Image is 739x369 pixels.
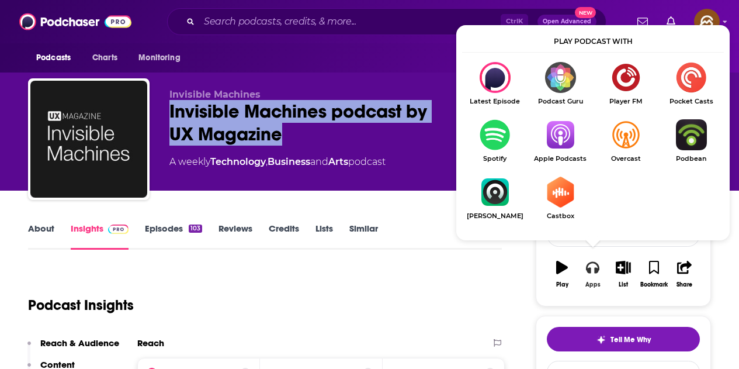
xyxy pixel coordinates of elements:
a: Similar [349,223,378,250]
div: Invisible Machines podcast by UX Magazine on Latest Episode [462,62,528,105]
span: Ctrl K [501,14,528,29]
div: Share [676,281,692,288]
button: Share [669,253,700,295]
div: Search podcasts, credits, & more... [167,8,606,35]
span: , [266,156,268,167]
span: Tell Me Why [610,335,651,344]
button: List [608,253,639,295]
span: Player FM [593,98,658,105]
span: Logged in as hey85204 [694,9,720,35]
span: Invisible Machines [169,89,261,100]
button: open menu [28,47,86,69]
a: Podcast GuruPodcast Guru [528,62,593,105]
button: Bookmark [639,253,669,295]
span: Podcasts [36,50,71,66]
span: [PERSON_NAME] [462,212,528,220]
div: Play [556,281,568,288]
a: Player FMPlayer FM [593,62,658,105]
span: Spotify [462,155,528,163]
span: and [310,156,328,167]
button: Open AdvancedNew [537,15,596,29]
a: CastboxCastbox [528,177,593,220]
a: PodbeanPodbean [658,119,724,163]
button: Show profile menu [694,9,720,35]
a: Show notifications dropdown [662,12,680,32]
button: open menu [130,47,195,69]
a: Episodes103 [145,223,202,250]
button: tell me why sparkleTell Me Why [547,327,700,351]
img: Podchaser - Follow, Share and Rate Podcasts [19,11,131,33]
span: Pocket Casts [658,98,724,105]
span: Overcast [593,155,658,163]
span: Latest Episode [462,98,528,105]
a: Lists [315,223,333,250]
a: Castro[PERSON_NAME] [462,177,528,220]
span: Apple Podcasts [528,155,593,163]
button: Apps [577,253,608,295]
span: Monitoring [138,50,180,66]
button: Reach & Audience [27,337,119,359]
img: Invisible Machines podcast by UX Magazine [30,81,147,198]
div: 103 [189,225,202,233]
div: Bookmark [640,281,668,288]
a: Arts [328,156,348,167]
a: About [28,223,54,250]
a: Pocket CastsPocket Casts [658,62,724,105]
button: Play [547,253,577,295]
div: A weekly podcast [169,155,386,169]
p: Reach & Audience [40,337,119,349]
h1: Podcast Insights [28,296,134,314]
a: Show notifications dropdown [633,12,653,32]
div: Play podcast with [462,31,724,53]
img: tell me why sparkle [596,335,606,344]
a: Business [268,156,310,167]
a: OvercastOvercast [593,119,658,163]
img: Podchaser Pro [108,225,129,234]
a: Credits [269,223,299,250]
span: Charts [92,50,117,66]
a: Technology [210,156,266,167]
a: InsightsPodchaser Pro [71,223,129,250]
span: Castbox [528,212,593,220]
a: Reviews [218,223,252,250]
div: List [619,281,628,288]
a: Charts [85,47,124,69]
a: Apple PodcastsApple Podcasts [528,119,593,163]
a: SpotifySpotify [462,119,528,163]
span: New [575,7,596,18]
input: Search podcasts, credits, & more... [199,12,501,31]
h2: Reach [137,337,164,349]
span: Podcast Guru [528,98,593,105]
img: User Profile [694,9,720,35]
span: Podbean [658,155,724,163]
div: Apps [585,281,601,288]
